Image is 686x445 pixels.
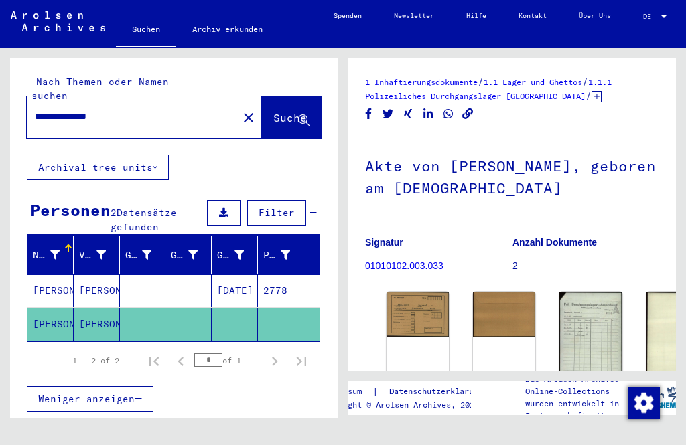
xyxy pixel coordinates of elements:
img: 001.jpg [559,292,622,386]
span: / [582,76,588,88]
button: Clear [235,104,262,130]
button: Last page [288,347,315,374]
mat-icon: close [241,110,257,126]
button: Weniger anzeigen [27,386,153,412]
button: Suche [262,96,321,138]
a: Datenschutzerklärung [379,385,499,399]
div: Nachname [33,248,60,262]
div: of 1 [194,354,261,367]
div: Nachname [33,244,76,266]
div: Geburt‏ [171,244,214,266]
div: Personen [30,198,111,222]
div: Prisoner # [263,244,307,266]
a: 01010102.003.033 [365,260,443,271]
mat-cell: [PERSON_NAME] [74,308,120,341]
div: Geburtsdatum [217,244,261,266]
mat-cell: [PERSON_NAME] [27,274,74,307]
mat-cell: [PERSON_NAME] [74,274,120,307]
mat-header-cell: Geburt‏ [165,236,212,274]
p: wurden entwickelt in Partnerschaft mit [525,397,635,422]
mat-header-cell: Nachname [27,236,74,274]
a: Suchen [116,13,176,48]
img: Zustimmung ändern [628,387,660,419]
button: Archival tree units [27,155,169,180]
button: Share on Xing [401,106,415,122]
div: Geburt‏ [171,248,198,262]
button: Next page [261,347,288,374]
button: Filter [247,200,306,226]
span: Filter [259,207,295,219]
mat-header-cell: Geburtsdatum [212,236,258,274]
span: DE [643,13,658,20]
div: 1 – 2 of 2 [72,355,119,367]
button: First page [141,347,167,374]
button: Share on Facebook [362,106,376,122]
mat-header-cell: Vorname [74,236,120,274]
h1: Akte von [PERSON_NAME], geboren am [DEMOGRAPHIC_DATA] [365,135,659,216]
mat-cell: [DATE] [212,274,258,307]
mat-header-cell: Prisoner # [258,236,320,274]
button: Share on WhatsApp [441,106,456,122]
div: Zustimmung ändern [627,386,659,418]
div: Geburtsdatum [217,248,244,262]
mat-cell: [PERSON_NAME] [27,308,74,341]
span: / [478,76,484,88]
p: Copyright © Arolsen Archives, 2021 [320,399,499,411]
button: Copy link [461,106,475,122]
img: 002.jpg [473,292,535,337]
span: Suche [273,111,307,124]
mat-header-cell: Geburtsname [120,236,166,274]
mat-label: Nach Themen oder Namen suchen [31,76,169,102]
p: Die Arolsen Archives Online-Collections [525,373,635,397]
button: Previous page [167,347,194,374]
div: Vorname [79,248,106,262]
button: Share on Twitter [381,106,395,122]
b: Anzahl Dokumente [512,237,597,248]
b: Signatur [365,237,403,248]
span: Weniger anzeigen [38,393,135,405]
img: 001.jpg [387,292,449,337]
button: Share on LinkedIn [421,106,435,122]
span: 2 [111,207,117,219]
a: 1.1 Lager und Ghettos [484,77,582,87]
span: Datensätze gefunden [111,207,177,233]
span: / [586,90,592,102]
p: 2 [512,259,659,273]
div: | [320,385,499,399]
div: Vorname [79,244,123,266]
div: Prisoner # [263,248,290,262]
a: Archiv erkunden [176,13,279,46]
img: Arolsen_neg.svg [11,11,105,31]
mat-cell: 2778 [258,274,320,307]
div: Geburtsname [125,244,169,266]
div: Geburtsname [125,248,152,262]
a: 1 Inhaftierungsdokumente [365,77,478,87]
